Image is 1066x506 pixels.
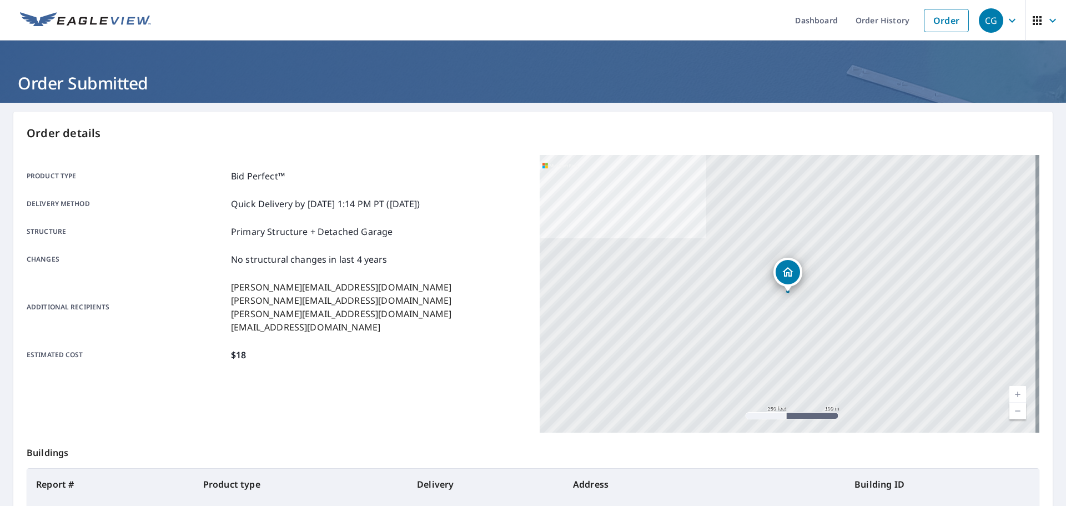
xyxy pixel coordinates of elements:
th: Building ID [846,469,1039,500]
p: Estimated cost [27,348,227,362]
p: [PERSON_NAME][EMAIL_ADDRESS][DOMAIN_NAME] [231,307,451,320]
th: Delivery [408,469,564,500]
h1: Order Submitted [13,72,1053,94]
p: Structure [27,225,227,238]
a: Order [924,9,969,32]
p: Product type [27,169,227,183]
p: Bid Perfect™ [231,169,285,183]
p: Order details [27,125,1039,142]
p: $18 [231,348,246,362]
a: Current Level 17, Zoom In [1009,386,1026,403]
p: No structural changes in last 4 years [231,253,388,266]
p: Delivery method [27,197,227,211]
div: Dropped pin, building 1, Residential property, 14925 66th St N Loxahatchee, FL 33470 [773,258,802,292]
a: Current Level 17, Zoom Out [1009,403,1026,419]
p: Changes [27,253,227,266]
th: Product type [194,469,408,500]
div: CG [979,8,1003,33]
p: [PERSON_NAME][EMAIL_ADDRESS][DOMAIN_NAME] [231,280,451,294]
th: Address [564,469,846,500]
p: Primary Structure + Detached Garage [231,225,393,238]
p: Additional recipients [27,280,227,334]
p: Quick Delivery by [DATE] 1:14 PM PT ([DATE]) [231,197,420,211]
th: Report # [27,469,194,500]
p: [EMAIL_ADDRESS][DOMAIN_NAME] [231,320,451,334]
p: [PERSON_NAME][EMAIL_ADDRESS][DOMAIN_NAME] [231,294,451,307]
img: EV Logo [20,12,151,29]
p: Buildings [27,433,1039,468]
